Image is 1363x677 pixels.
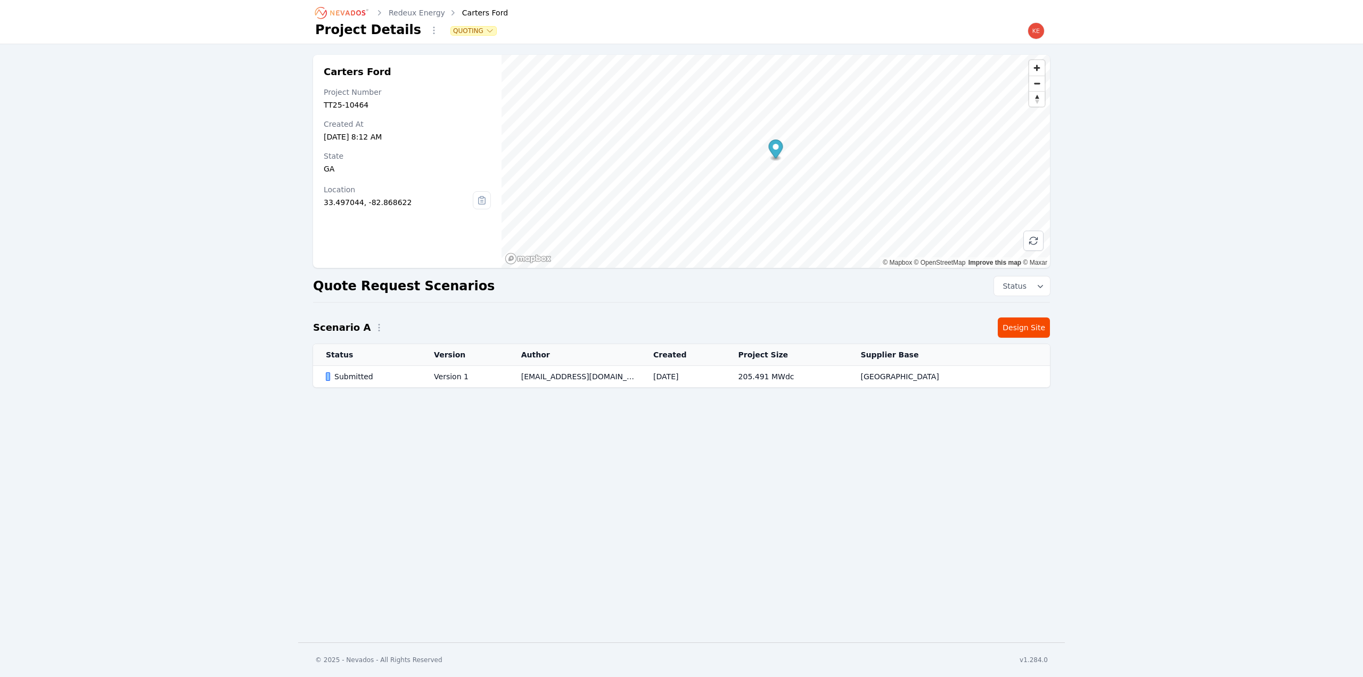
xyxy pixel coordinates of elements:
a: Mapbox homepage [505,252,552,265]
a: Improve this map [968,259,1021,266]
div: 33.497044, -82.868622 [324,197,473,208]
div: Created At [324,119,491,129]
div: Project Number [324,87,491,97]
th: Author [508,344,641,366]
td: Version 1 [421,366,508,388]
div: [DATE] 8:12 AM [324,132,491,142]
div: Carters Ford [447,7,508,18]
th: Created [641,344,726,366]
button: Zoom in [1029,60,1045,76]
span: Status [998,281,1027,291]
h1: Project Details [315,21,421,38]
a: OpenStreetMap [914,259,966,266]
div: Map marker [768,140,783,161]
td: [DATE] [641,366,726,388]
a: Design Site [998,317,1050,338]
button: Reset bearing to north [1029,91,1045,107]
div: v1.284.0 [1020,656,1048,664]
div: State [324,151,491,161]
th: Project Size [726,344,848,366]
td: 205.491 MWdc [726,366,848,388]
tr: SubmittedVersion 1[EMAIL_ADDRESS][DOMAIN_NAME][DATE]205.491 MWdc[GEOGRAPHIC_DATA] [313,366,1050,388]
a: Redeux Energy [389,7,445,18]
button: Status [994,276,1050,296]
canvas: Map [502,55,1050,268]
img: kevin.west@nevados.solar [1028,22,1045,39]
div: Location [324,184,473,195]
h2: Quote Request Scenarios [313,278,495,295]
th: Version [421,344,508,366]
button: Zoom out [1029,76,1045,91]
div: © 2025 - Nevados - All Rights Reserved [315,656,442,664]
h2: Scenario A [313,320,371,335]
td: [EMAIL_ADDRESS][DOMAIN_NAME] [508,366,641,388]
div: Submitted [326,371,416,382]
div: GA [324,164,491,174]
h2: Carters Ford [324,66,491,78]
th: Status [313,344,421,366]
button: Quoting [451,27,496,35]
th: Supplier Base [848,344,1008,366]
a: Mapbox [883,259,912,266]
div: TT25-10464 [324,100,491,110]
span: Reset bearing to north [1029,92,1045,107]
a: Maxar [1023,259,1047,266]
td: [GEOGRAPHIC_DATA] [848,366,1008,388]
nav: Breadcrumb [315,4,508,21]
